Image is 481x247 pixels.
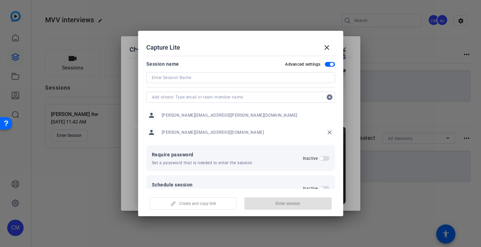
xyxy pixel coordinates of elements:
[162,113,297,118] span: [PERSON_NAME][EMAIL_ADDRESS][PERSON_NAME][DOMAIN_NAME]
[146,60,179,68] div: Session name
[152,181,251,189] span: Schedule session
[146,110,157,120] mat-icon: person
[324,92,335,103] button: Add
[152,74,330,82] input: Enter Session Name
[285,62,320,67] h2: Advanced settings
[152,160,253,166] span: Set a password that is needed to enter the session
[146,39,335,56] div: Capture Lite
[303,156,318,161] h2: Inactive
[162,130,264,135] span: [PERSON_NAME][EMAIL_ADDRESS][DOMAIN_NAME]
[152,151,253,159] span: Require password
[324,127,335,138] mat-icon: close
[152,93,323,101] input: Add others: Type email or team member name
[303,186,318,191] h2: Inactive
[324,92,335,103] mat-icon: add_circle
[146,127,157,138] mat-icon: person
[323,43,331,52] mat-icon: close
